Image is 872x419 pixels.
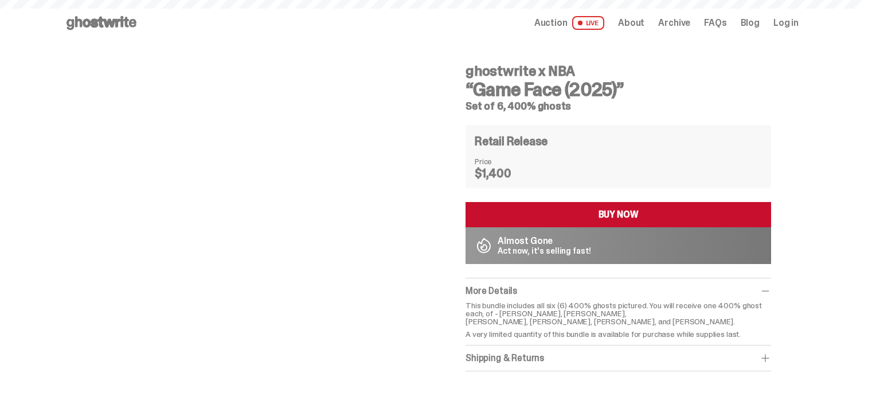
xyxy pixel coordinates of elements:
a: FAQs [704,18,726,28]
a: Log in [773,18,799,28]
div: Shipping & Returns [466,352,771,364]
p: Almost Gone [498,236,591,246]
a: About [618,18,644,28]
a: Auction LIVE [534,16,604,30]
dt: Price [475,157,532,165]
dd: $1,400 [475,168,532,179]
h5: Set of 6, 400% ghosts [466,101,771,111]
a: Blog [741,18,760,28]
span: Auction [534,18,568,28]
button: BUY NOW [466,202,771,227]
p: Act now, it's selling fast! [498,247,591,255]
p: This bundle includes all six (6) 400% ghosts pictured. You will receive one 400% ghost each, of -... [466,301,771,325]
span: LIVE [572,16,605,30]
p: A very limited quantity of this bundle is available for purchase while supplies last. [466,330,771,338]
h4: Retail Release [475,135,548,147]
span: More Details [466,285,517,297]
h4: ghostwrite x NBA [466,64,771,78]
h3: “Game Face (2025)” [466,80,771,99]
a: Archive [658,18,690,28]
div: BUY NOW [599,210,639,219]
